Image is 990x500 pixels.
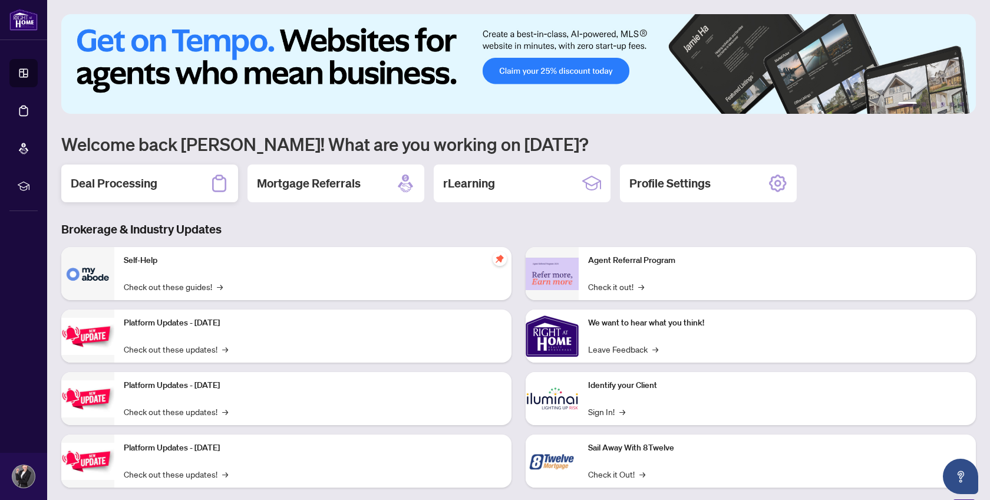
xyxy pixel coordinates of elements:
h2: Deal Processing [71,175,157,192]
h3: Brokerage & Industry Updates [61,221,976,238]
p: We want to hear what you think! [588,317,966,330]
span: → [639,468,645,481]
span: → [652,343,658,356]
button: 4 [940,102,945,107]
span: → [217,280,223,293]
img: Sail Away With 8Twelve [526,435,579,488]
p: Sail Away With 8Twelve [588,442,966,455]
img: Platform Updates - June 23, 2025 [61,443,114,480]
a: Check it Out!→ [588,468,645,481]
img: Platform Updates - July 8, 2025 [61,380,114,417]
a: Check out these updates!→ [124,343,228,356]
button: 5 [950,102,955,107]
img: Profile Icon [12,465,35,488]
img: logo [9,9,38,31]
a: Check out these guides!→ [124,280,223,293]
h2: Profile Settings [629,175,711,192]
span: → [222,343,228,356]
a: Leave Feedback→ [588,343,658,356]
img: Platform Updates - July 21, 2025 [61,318,114,355]
a: Check out these updates!→ [124,405,228,418]
img: Slide 0 [61,14,976,114]
p: Identify your Client [588,379,966,392]
span: → [222,468,228,481]
p: Platform Updates - [DATE] [124,379,502,392]
p: Platform Updates - [DATE] [124,317,502,330]
a: Sign In!→ [588,405,625,418]
button: 6 [959,102,964,107]
img: Agent Referral Program [526,258,579,290]
h2: rLearning [443,175,495,192]
a: Check out these updates!→ [124,468,228,481]
h1: Welcome back [PERSON_NAME]! What are you working on [DATE]? [61,133,976,155]
span: pushpin [493,252,507,266]
p: Platform Updates - [DATE] [124,442,502,455]
p: Self-Help [124,254,502,267]
button: 1 [898,102,917,107]
button: Open asap [943,459,978,494]
img: Identify your Client [526,372,579,425]
a: Check it out!→ [588,280,644,293]
button: 2 [922,102,926,107]
h2: Mortgage Referrals [257,175,361,192]
span: → [619,405,625,418]
img: We want to hear what you think! [526,310,579,363]
span: → [222,405,228,418]
p: Agent Referral Program [588,254,966,267]
button: 3 [931,102,936,107]
img: Self-Help [61,247,114,300]
span: → [638,280,644,293]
